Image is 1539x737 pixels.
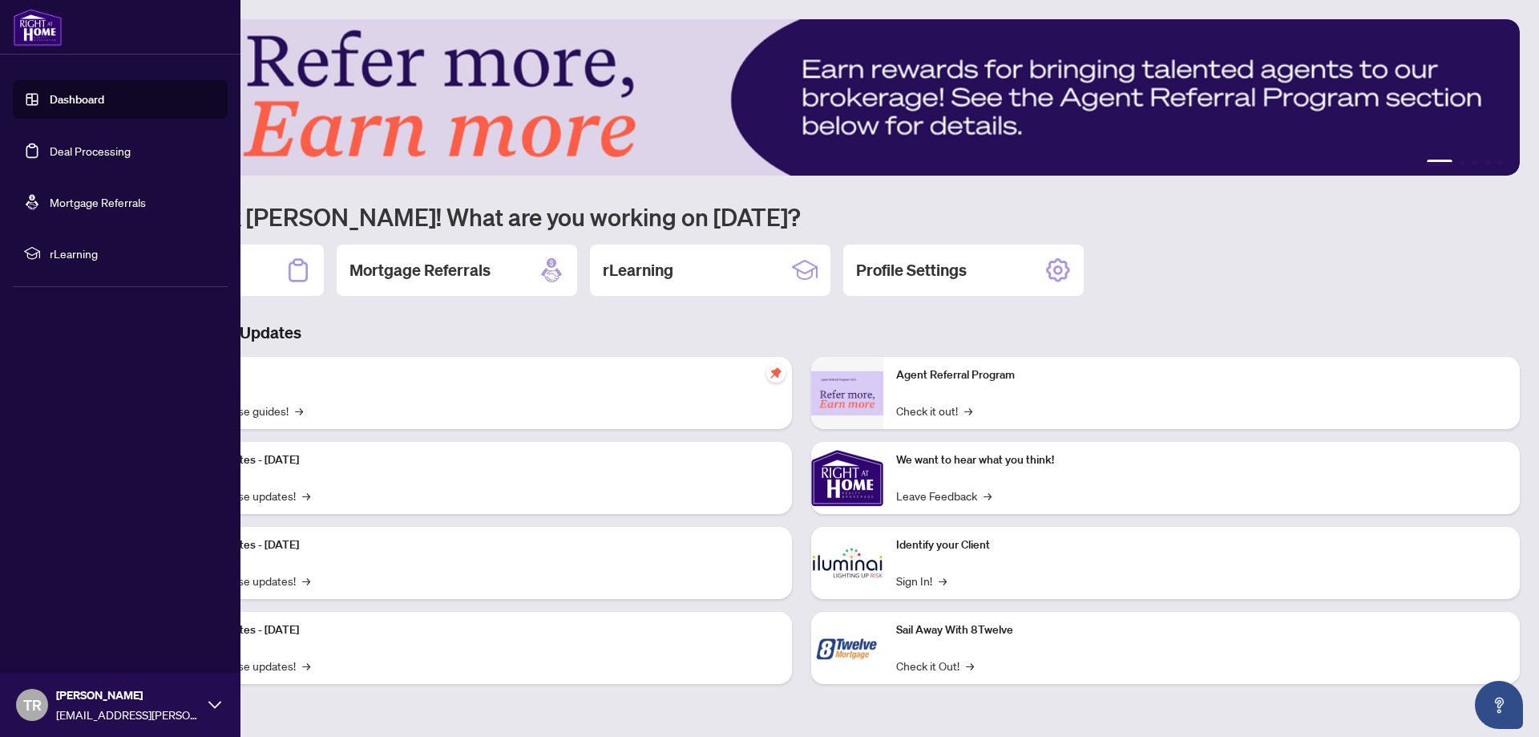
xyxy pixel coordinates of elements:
button: Open asap [1475,681,1523,729]
p: Agent Referral Program [896,366,1507,384]
h3: Brokerage & Industry Updates [83,322,1520,344]
a: Mortgage Referrals [50,195,146,209]
p: Identify your Client [896,537,1507,554]
p: We want to hear what you think! [896,452,1507,469]
h2: rLearning [603,259,673,281]
span: → [939,572,947,589]
a: Leave Feedback→ [896,487,992,504]
h1: Welcome back [PERSON_NAME]! What are you working on [DATE]? [83,201,1520,232]
button: 2 [1459,160,1465,166]
p: Self-Help [168,366,779,384]
span: → [302,572,310,589]
span: → [302,487,310,504]
img: Agent Referral Program [811,371,883,415]
p: Platform Updates - [DATE] [168,452,779,469]
span: → [302,657,310,674]
span: [EMAIL_ADDRESS][PERSON_NAME][DOMAIN_NAME] [56,706,200,723]
button: 3 [1472,160,1478,166]
img: Sail Away With 8Twelve [811,612,883,684]
a: Sign In!→ [896,572,947,589]
button: 5 [1497,160,1504,166]
span: → [984,487,992,504]
p: Sail Away With 8Twelve [896,622,1507,639]
a: Check it out!→ [896,402,972,419]
p: Platform Updates - [DATE] [168,537,779,554]
h2: Mortgage Referrals [349,259,491,281]
p: Platform Updates - [DATE] [168,622,779,639]
span: → [964,402,972,419]
img: We want to hear what you think! [811,442,883,514]
a: Dashboard [50,92,104,107]
img: Identify your Client [811,527,883,599]
span: → [295,402,303,419]
img: logo [13,8,63,47]
span: TR [23,694,42,716]
button: 4 [1484,160,1491,166]
span: [PERSON_NAME] [56,686,200,704]
a: Check it Out!→ [896,657,974,674]
img: Slide 0 [83,19,1520,176]
h2: Profile Settings [856,259,967,281]
span: rLearning [50,245,216,262]
span: pushpin [766,363,786,383]
span: → [966,657,974,674]
a: Deal Processing [50,144,131,158]
button: 1 [1427,160,1452,166]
